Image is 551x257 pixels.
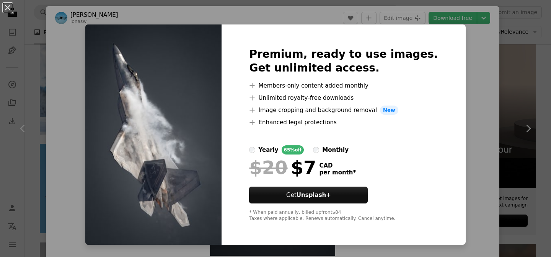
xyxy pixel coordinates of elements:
li: Unlimited royalty-free downloads [249,93,438,102]
span: $20 [249,158,287,177]
li: Image cropping and background removal [249,106,438,115]
h2: Premium, ready to use images. Get unlimited access. [249,47,438,75]
img: photo-1730058504100-af8a3d6e243b [85,24,222,245]
span: per month * [319,169,356,176]
input: yearly65%off [249,147,255,153]
strong: Unsplash+ [297,192,331,198]
div: yearly [258,145,278,155]
div: monthly [322,145,349,155]
div: * When paid annually, billed upfront $84 Taxes where applicable. Renews automatically. Cancel any... [249,210,438,222]
span: CAD [319,162,356,169]
div: $7 [249,158,316,177]
li: Enhanced legal protections [249,118,438,127]
li: Members-only content added monthly [249,81,438,90]
span: New [380,106,398,115]
button: GetUnsplash+ [249,187,368,203]
div: 65% off [282,145,304,155]
input: monthly [313,147,319,153]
